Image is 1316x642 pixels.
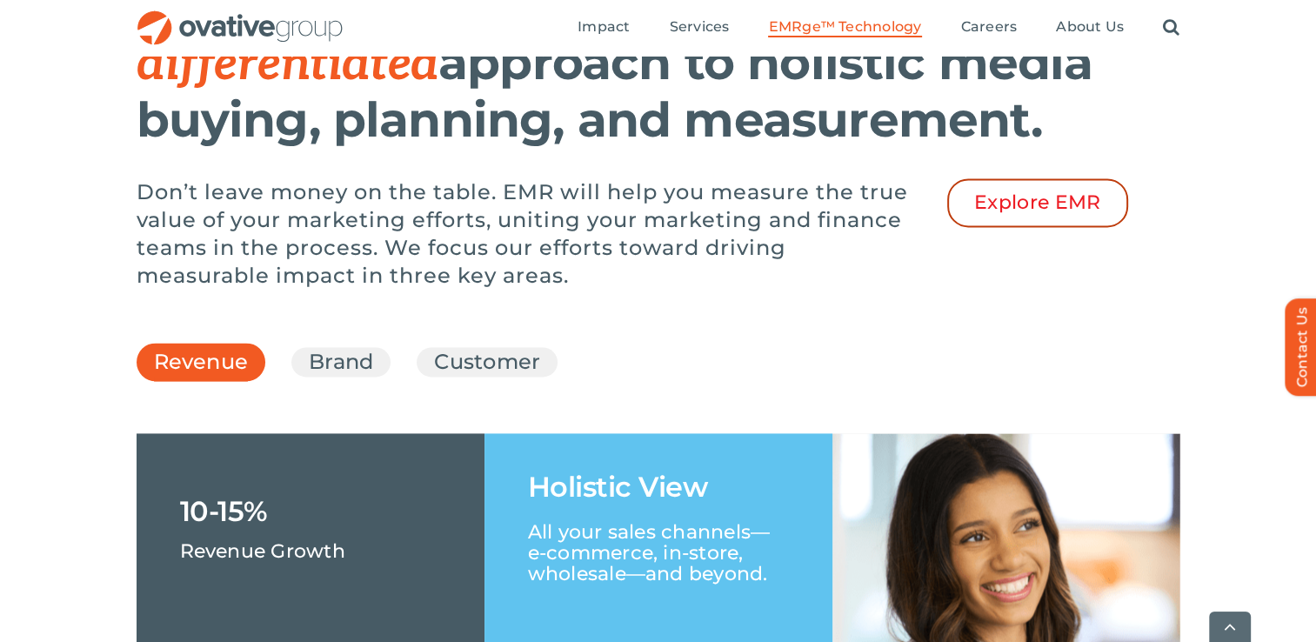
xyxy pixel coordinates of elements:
a: About Us [1056,18,1124,37]
p: Revenue Growth [180,525,345,560]
p: All your sales channels—e-commerce, in-store, wholesale—and beyond. [528,501,789,585]
span: Impact [578,18,630,36]
a: Explore EMR [947,178,1128,227]
a: OG_Full_horizontal_RGB [136,9,344,25]
span: differentiated [137,36,438,93]
h1: Holistic View [528,473,708,501]
a: Revenue [154,347,249,385]
span: About Us [1056,18,1124,36]
span: Careers [961,18,1018,36]
a: Brand [309,347,373,377]
span: Services [670,18,730,36]
a: Services [670,18,730,37]
ul: Post Filters [137,338,1180,385]
p: Don’t leave money on the table. EMR will help you measure the true value of your marketing effort... [137,178,919,290]
a: EMRge™ Technology [768,18,921,37]
a: Careers [961,18,1018,37]
span: EMRge™ Technology [768,18,921,36]
span: Explore EMR [974,191,1101,214]
a: Customer [434,347,540,377]
a: Impact [578,18,630,37]
a: Search [1163,18,1179,37]
h1: 10-15% [180,498,268,525]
